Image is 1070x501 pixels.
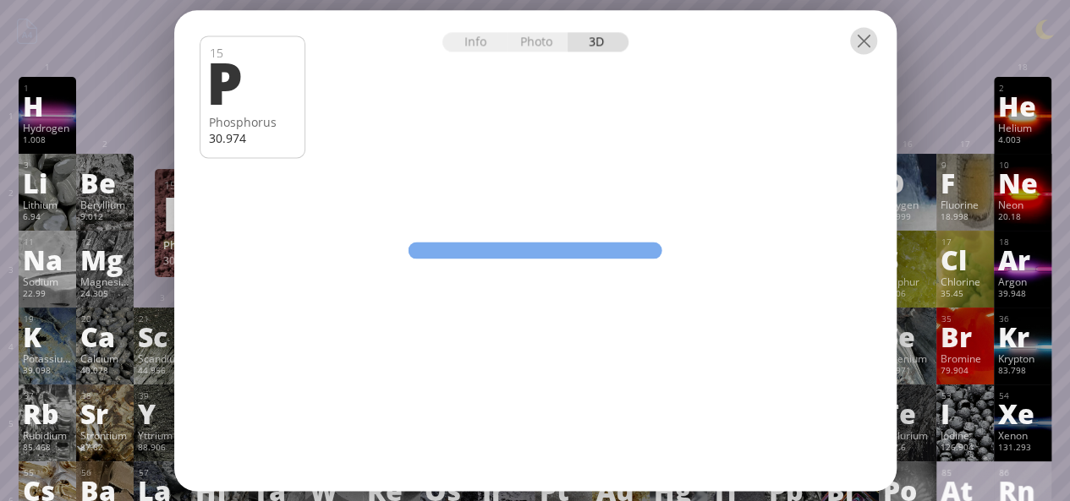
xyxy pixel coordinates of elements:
[883,442,932,455] div: 127.6
[81,160,129,171] div: 4
[24,237,72,248] div: 11
[23,365,72,378] div: 39.098
[23,211,72,225] div: 6.94
[998,198,1047,211] div: Neon
[941,400,990,427] div: I
[80,442,129,455] div: 87.62
[138,323,187,350] div: Sc
[883,365,932,378] div: 78.971
[872,221,944,237] div: 16
[442,32,508,52] div: Info
[80,365,129,378] div: 40.078
[998,365,1047,378] div: 83.798
[871,298,945,319] div: 32.06
[998,400,1047,427] div: Xe
[24,467,72,478] div: 55
[998,275,1047,288] div: Argon
[23,442,72,455] div: 85.468
[164,177,239,193] div: 15
[998,351,1047,365] div: Krypton
[941,442,990,455] div: 126.904
[24,313,72,324] div: 19
[941,211,990,225] div: 18.998
[23,246,72,273] div: Na
[941,313,990,324] div: 35
[80,198,129,211] div: Beryllium
[80,246,129,273] div: Mg
[998,169,1047,196] div: Ne
[24,390,72,401] div: 37
[138,365,187,378] div: 44.956
[941,467,990,478] div: 85
[998,211,1047,225] div: 20.18
[8,8,1062,43] h1: Talbica. Interactive chemistry
[80,323,129,350] div: Ca
[81,237,129,248] div: 12
[998,92,1047,119] div: He
[23,92,72,119] div: H
[999,237,1047,248] div: 18
[24,160,72,171] div: 3
[80,288,129,302] div: 24.305
[883,351,932,365] div: Selenium
[80,428,129,442] div: Strontium
[884,313,932,324] div: 34
[80,169,129,196] div: Be
[999,390,1047,401] div: 54
[941,390,990,401] div: 53
[139,390,187,401] div: 39
[999,467,1047,478] div: 86
[209,114,296,130] div: Phosphorus
[884,467,932,478] div: 84
[941,288,990,302] div: 35.45
[999,83,1047,94] div: 2
[941,237,990,248] div: 17
[998,442,1047,455] div: 131.293
[163,237,239,253] div: Phosphorus
[80,275,129,288] div: Magnesium
[138,351,187,365] div: Scandium
[80,211,129,225] div: 9.012
[81,313,129,324] div: 20
[23,351,72,365] div: Potassium
[138,400,187,427] div: Y
[941,169,990,196] div: F
[998,134,1047,148] div: 4.003
[209,130,296,146] div: 30.974
[23,275,72,288] div: Sodium
[80,351,129,365] div: Calcium
[883,169,932,196] div: O
[883,323,932,350] div: Se
[23,323,72,350] div: K
[941,323,990,350] div: Br
[998,246,1047,273] div: Ar
[23,198,72,211] div: Lithium
[138,442,187,455] div: 88.906
[998,428,1047,442] div: Xenon
[81,467,129,478] div: 56
[998,121,1047,134] div: Helium
[884,160,932,171] div: 8
[139,467,187,478] div: 57
[941,351,990,365] div: Bromine
[998,288,1047,302] div: 39.948
[163,253,239,267] div: 30.974
[883,198,932,211] div: Oxygen
[883,400,932,427] div: Te
[999,160,1047,171] div: 10
[941,246,990,273] div: Cl
[941,198,990,211] div: Fluorine
[23,400,72,427] div: Rb
[23,121,72,134] div: Hydrogen
[941,428,990,442] div: Iodine
[941,275,990,288] div: Chlorine
[162,199,239,226] div: P
[999,313,1047,324] div: 36
[23,428,72,442] div: Rubidium
[998,323,1047,350] div: Kr
[206,53,294,111] div: P
[23,134,72,148] div: 1.008
[138,428,187,442] div: Yttrium
[23,288,72,302] div: 22.99
[883,428,932,442] div: Tellurium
